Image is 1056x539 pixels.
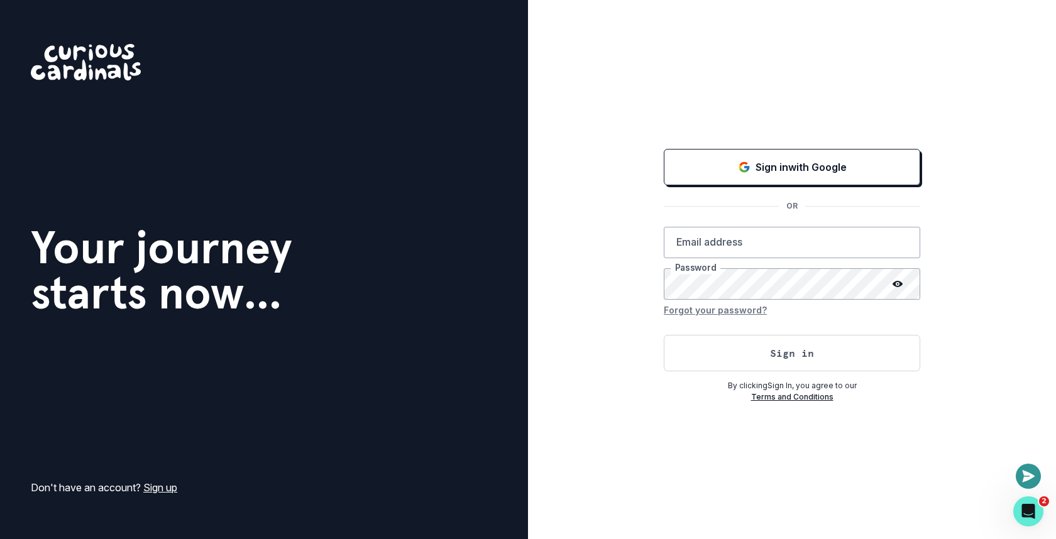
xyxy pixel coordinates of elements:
p: OR [779,200,805,212]
a: Terms and Conditions [751,392,833,401]
p: Don't have an account? [31,480,177,495]
button: Sign in with Google (GSuite) [664,149,920,185]
h1: Your journey starts now... [31,225,292,315]
p: Sign in with Google [756,160,847,175]
button: Open or close messaging widget [1016,464,1041,489]
img: Curious Cardinals Logo [31,44,141,80]
p: By clicking Sign In , you agree to our [664,380,920,391]
button: Sign in [664,335,920,371]
span: 2 [1039,496,1049,506]
button: Forgot your password? [664,300,767,320]
iframe: Intercom live chat [1013,496,1043,526]
a: Sign up [143,481,177,494]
